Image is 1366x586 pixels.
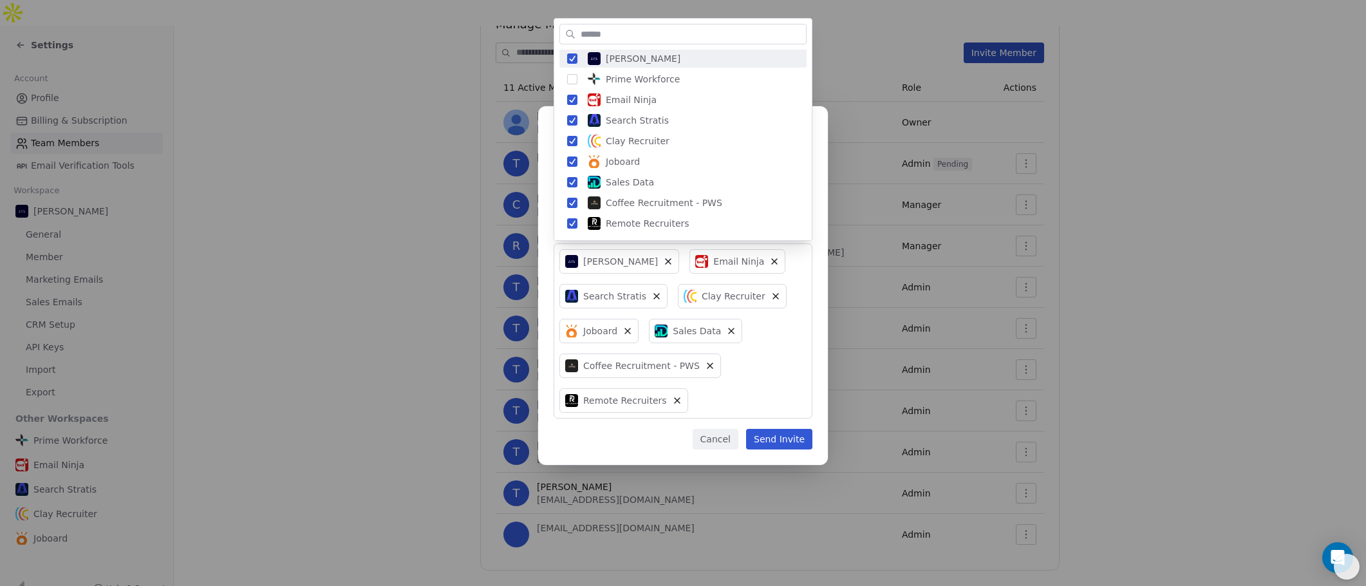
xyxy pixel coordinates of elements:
[606,52,680,65] span: [PERSON_NAME]
[606,196,722,209] span: Coffee Recruitment - PWS
[606,155,640,168] span: Joboard
[606,217,689,230] span: Remote Recruiters
[588,155,601,168] img: wordpress%20favicon.jpg
[588,135,601,147] img: Icon.png
[588,93,601,106] img: icon%202.jpg
[588,52,601,65] img: Terry%20Mallin-02.jpg
[588,73,601,86] img: PWS%20Icon%20bigger.png
[588,196,601,209] img: Icons-01.png
[606,114,669,127] span: Search Stratis
[606,93,657,106] span: Email Ninja
[559,50,807,235] div: Suggestions
[606,135,669,147] span: Clay Recruiter
[606,73,680,86] span: Prime Workforce
[588,217,601,230] img: rr.jpg
[588,114,601,127] img: Stratis%20Icon.jpg
[606,176,654,189] span: Sales Data
[588,176,601,189] img: Sales%20Data%20Icon.jpg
